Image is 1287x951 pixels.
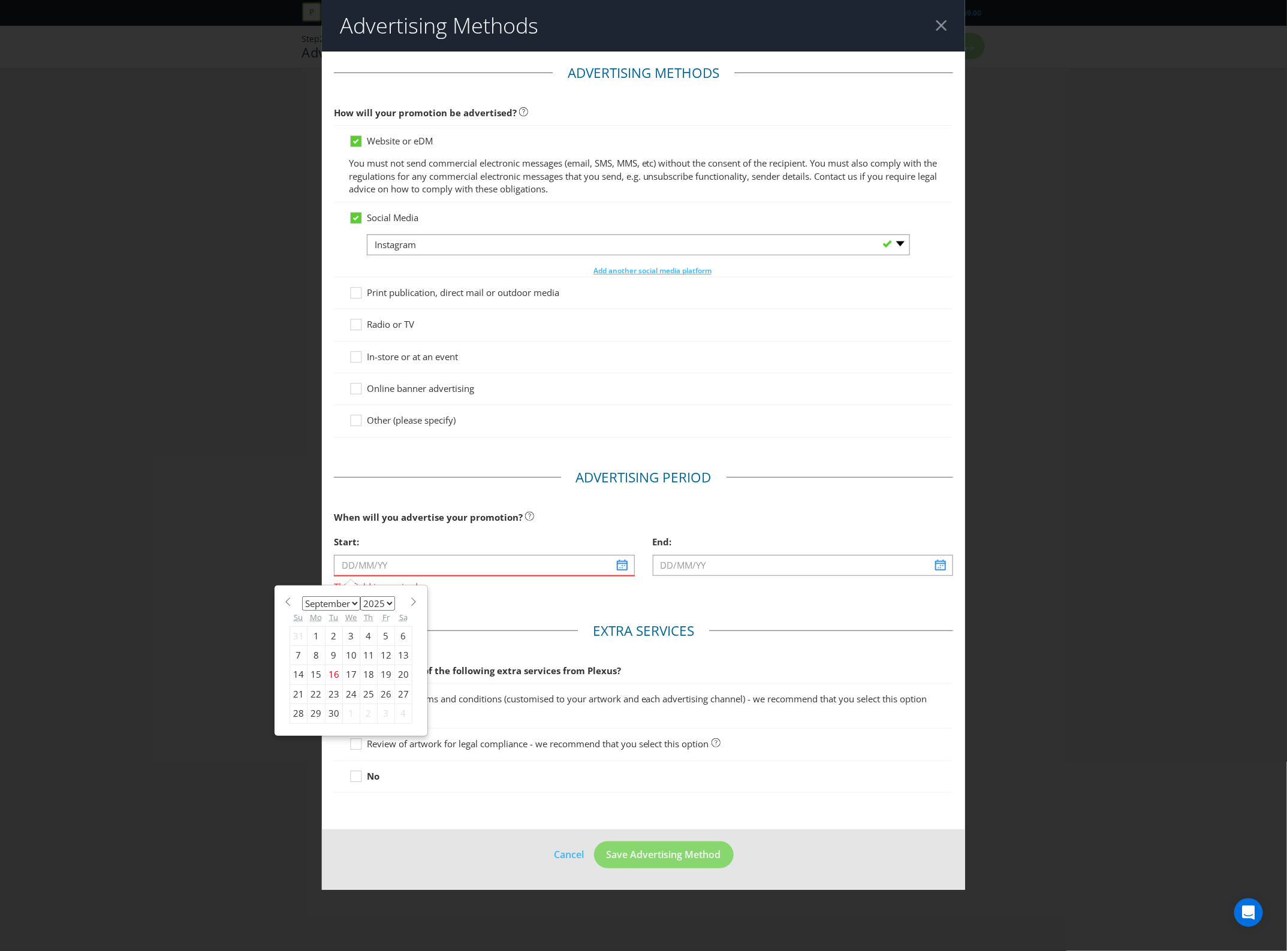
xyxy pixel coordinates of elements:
[290,665,307,684] div: 14
[360,645,377,665] div: 11
[349,157,939,195] p: You must not send commercial electronic messages (email, SMS, MMS, etc) without the consent of th...
[342,704,360,723] div: 1
[367,693,927,705] span: Short form terms and conditions (customised to your artwork and each advertising channel) - we re...
[399,612,408,623] abbr: Saturday
[653,530,954,554] div: End:
[325,704,342,723] div: 30
[325,645,342,665] div: 9
[325,626,342,645] div: 2
[594,841,734,868] button: Save Advertising Method
[377,626,394,645] div: 5
[394,665,412,684] div: 20
[307,704,325,723] div: 29
[382,612,390,623] abbr: Friday
[377,704,394,723] div: 3
[377,684,394,704] div: 26
[593,265,712,277] button: Add another social media platform
[345,612,357,623] abbr: Wednesday
[334,555,635,576] input: DD/MM/YY
[334,107,517,119] span: How will your promotion be advertised?
[334,511,523,523] span: When will you advertise your promotion?
[334,665,621,677] span: Would you like any of the following extra services from Plexus?
[593,265,712,276] span: Add another social media platform
[377,645,394,665] div: 12
[367,382,474,394] span: Online banner advertising
[377,665,394,684] div: 19
[367,135,433,147] span: Website or eDM
[334,576,635,594] span: This field is required
[367,738,709,750] span: Review of artwork for legal compliance - we recommend that you select this option
[364,612,373,623] abbr: Thursday
[394,645,412,665] div: 13
[325,684,342,704] div: 23
[607,848,721,861] span: Save Advertising Method
[367,286,559,298] span: Print publication, direct mail or outdoor media
[561,468,727,487] legend: Advertising Period
[310,612,322,623] abbr: Monday
[653,555,954,576] input: DD/MM/YY
[578,621,709,641] legend: Extra Services
[342,684,360,704] div: 24
[394,704,412,723] div: 4
[307,665,325,684] div: 15
[554,847,585,862] a: Cancel
[325,665,342,684] div: 16
[290,684,307,704] div: 21
[360,626,377,645] div: 4
[360,704,377,723] div: 2
[342,626,360,645] div: 3
[367,351,458,363] span: In-store or at an event
[394,626,412,645] div: 6
[290,645,307,665] div: 7
[340,14,538,38] h2: Advertising Methods
[360,684,377,704] div: 25
[290,704,307,723] div: 28
[367,770,379,782] strong: No
[307,626,325,645] div: 1
[367,414,456,426] span: Other (please specify)
[290,626,307,645] div: 31
[342,645,360,665] div: 10
[307,684,325,704] div: 22
[294,612,303,623] abbr: Sunday
[367,212,418,224] span: Social Media
[307,645,325,665] div: 8
[329,612,338,623] abbr: Tuesday
[553,64,734,83] legend: Advertising Methods
[334,530,635,554] div: Start:
[367,318,414,330] span: Radio or TV
[360,665,377,684] div: 18
[394,684,412,704] div: 27
[1234,898,1263,927] div: Open Intercom Messenger
[342,665,360,684] div: 17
